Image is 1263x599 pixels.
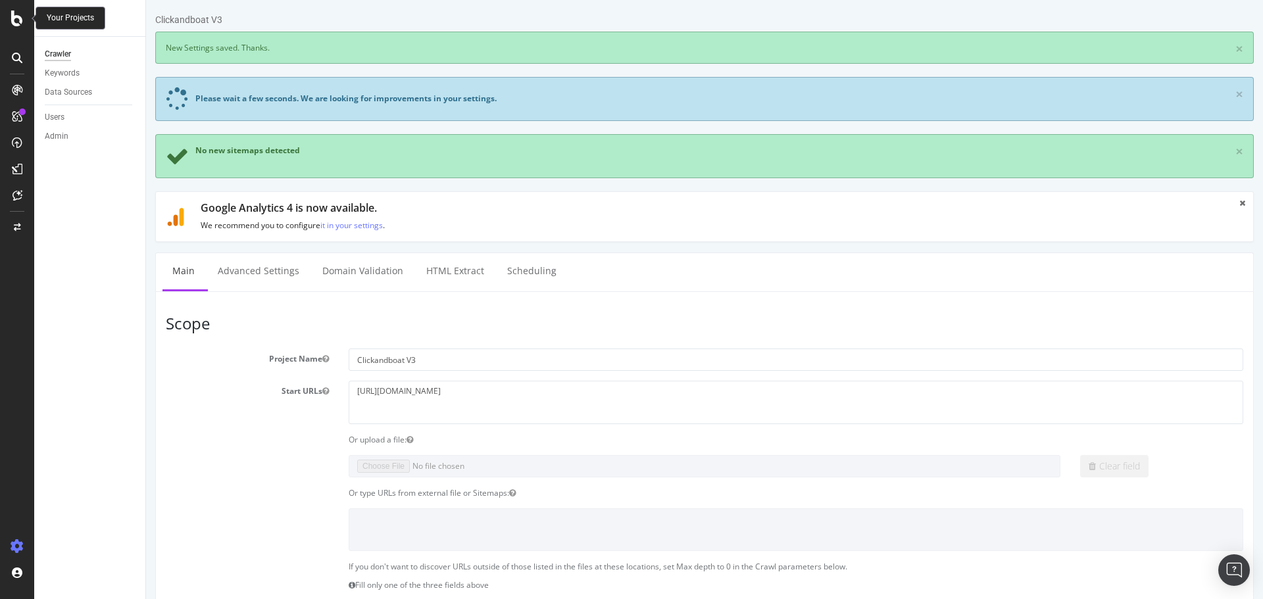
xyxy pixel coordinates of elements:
[10,381,193,396] label: Start URLs
[1089,145,1097,158] a: ×
[166,253,267,289] a: Domain Validation
[16,253,59,289] a: Main
[176,353,183,364] button: Project Name
[176,385,183,396] button: Start URLs
[203,381,1097,423] textarea: [URL][DOMAIN_NAME]
[203,579,1097,590] p: Fill only one of the three fields above
[193,487,1107,498] div: Or type URLs from external file or Sitemaps:
[62,253,163,289] a: Advanced Settings
[20,315,1097,332] h3: Scope
[49,93,351,104] div: Please wait a few seconds. We are looking for improvements in your settings.
[9,32,1108,64] div: New Settings saved. Thanks.
[20,208,39,226] img: ga4.9118ffdc1441.svg
[45,47,136,61] a: Crawler
[9,13,76,26] div: Clickandboat V3
[193,434,1107,445] div: Or upload a file:
[45,110,136,124] a: Users
[49,145,154,156] span: No new sitemaps detected
[45,110,64,124] div: Users
[45,85,92,99] div: Data Sources
[1218,554,1250,586] div: Open Intercom Messenger
[55,203,1077,214] h1: Google Analytics 4 is now available.
[45,130,68,143] div: Admin
[174,220,237,231] a: it in your settings
[45,47,71,61] div: Crawler
[351,253,420,289] a: Scheduling
[55,220,1077,231] p: We recommend you to configure .
[1089,87,1097,101] a: ×
[45,130,136,143] a: Admin
[45,66,80,80] div: Keywords
[45,66,136,80] a: Keywords
[270,253,348,289] a: HTML Extract
[10,348,193,364] label: Project Name
[45,85,136,99] a: Data Sources
[203,561,1097,572] p: If you don't want to discover URLs outside of those listed in the files at these locations, set M...
[1089,42,1097,56] a: ×
[47,12,94,24] div: Your Projects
